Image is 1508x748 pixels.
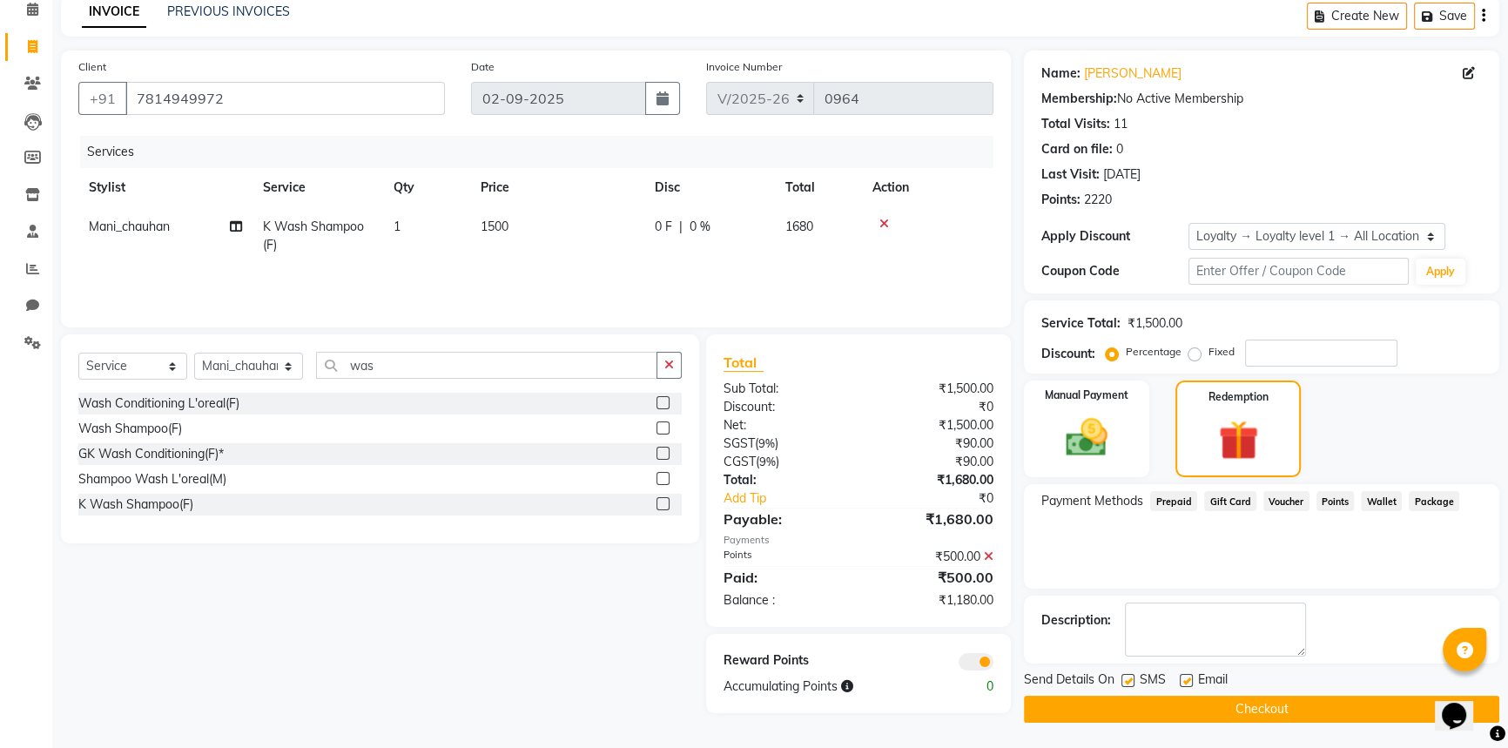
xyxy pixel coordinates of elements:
[1041,140,1113,158] div: Card on file:
[710,591,858,610] div: Balance :
[1084,64,1181,83] a: [PERSON_NAME]
[78,445,224,463] div: GK Wash Conditioning(F)*
[1041,345,1095,363] div: Discount:
[1024,696,1499,723] button: Checkout
[1204,491,1256,511] span: Gift Card
[932,677,1006,696] div: 0
[78,168,252,207] th: Stylist
[710,471,858,489] div: Total:
[1435,678,1491,731] iframe: chat widget
[710,435,858,453] div: ( )
[858,509,1006,529] div: ₹1,680.00
[710,677,933,696] div: Accumulating Points
[80,136,1006,168] div: Services
[470,168,644,207] th: Price
[1041,314,1121,333] div: Service Total:
[167,3,290,19] a: PREVIOUS INVOICES
[710,567,858,588] div: Paid:
[1041,492,1143,510] span: Payment Methods
[858,453,1006,471] div: ₹90.00
[1041,191,1081,209] div: Points:
[1116,140,1123,158] div: 0
[1045,387,1128,403] label: Manual Payment
[1041,64,1081,83] div: Name:
[710,453,858,471] div: ( )
[1103,165,1141,184] div: [DATE]
[1198,671,1228,692] span: Email
[1041,90,1117,108] div: Membership:
[1041,90,1482,108] div: No Active Membership
[1150,491,1197,511] span: Prepaid
[1409,491,1459,511] span: Package
[706,59,782,75] label: Invoice Number
[316,352,657,379] input: Search or Scan
[679,218,683,236] span: |
[1414,3,1475,30] button: Save
[1053,414,1121,462] img: _cash.svg
[710,398,858,416] div: Discount:
[78,59,106,75] label: Client
[394,219,401,234] span: 1
[1114,115,1128,133] div: 11
[78,495,193,514] div: K Wash Shampoo(F)
[710,489,884,508] a: Add Tip
[710,416,858,435] div: Net:
[759,455,776,468] span: 9%
[644,168,775,207] th: Disc
[710,651,858,671] div: Reward Points
[710,509,858,529] div: Payable:
[1416,259,1465,285] button: Apply
[252,168,383,207] th: Service
[858,398,1006,416] div: ₹0
[858,567,1006,588] div: ₹500.00
[724,454,756,469] span: CGST
[1208,344,1235,360] label: Fixed
[858,380,1006,398] div: ₹1,500.00
[1263,491,1309,511] span: Voucher
[78,470,226,489] div: Shampoo Wash L'oreal(M)
[1024,671,1114,692] span: Send Details On
[775,168,862,207] th: Total
[758,436,775,450] span: 9%
[724,354,764,372] span: Total
[1041,262,1188,280] div: Coupon Code
[858,591,1006,610] div: ₹1,180.00
[858,548,1006,566] div: ₹500.00
[858,416,1006,435] div: ₹1,500.00
[78,394,239,413] div: Wash Conditioning L'oreal(F)
[1140,671,1166,692] span: SMS
[1316,491,1355,511] span: Points
[1126,344,1181,360] label: Percentage
[383,168,470,207] th: Qty
[858,435,1006,453] div: ₹90.00
[785,219,813,234] span: 1680
[862,168,993,207] th: Action
[710,548,858,566] div: Points
[78,82,127,115] button: +91
[89,219,170,234] span: Mani_chauhan
[1208,389,1269,405] label: Redemption
[883,489,1006,508] div: ₹0
[655,218,672,236] span: 0 F
[724,435,755,451] span: SGST
[1041,227,1188,246] div: Apply Discount
[1206,415,1271,465] img: _gift.svg
[1041,115,1110,133] div: Total Visits:
[724,533,994,548] div: Payments
[125,82,445,115] input: Search by Name/Mobile/Email/Code
[481,219,508,234] span: 1500
[1307,3,1407,30] button: Create New
[1041,611,1111,630] div: Description:
[263,219,364,253] span: K Wash Shampoo(F)
[78,420,182,438] div: Wash Shampoo(F)
[471,59,495,75] label: Date
[1084,191,1112,209] div: 2220
[690,218,710,236] span: 0 %
[710,380,858,398] div: Sub Total:
[1041,165,1100,184] div: Last Visit:
[1361,491,1402,511] span: Wallet
[1128,314,1182,333] div: ₹1,500.00
[1188,258,1409,285] input: Enter Offer / Coupon Code
[858,471,1006,489] div: ₹1,680.00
